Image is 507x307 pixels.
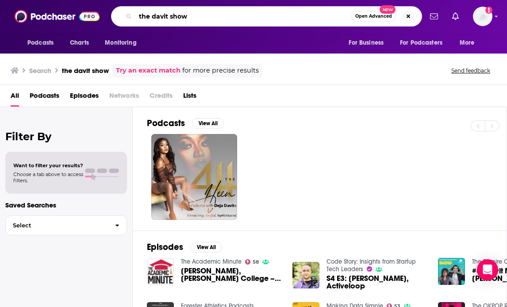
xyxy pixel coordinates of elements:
[147,258,174,285] img: Davit Khachatryan, Babson College – Mining Patent Data for Public Good
[426,9,442,24] a: Show notifications dropdown
[485,7,492,14] svg: Add a profile image
[349,37,384,49] span: For Business
[181,267,282,282] span: [PERSON_NAME], [PERSON_NAME] College – Mining Patent Data for Public Good
[62,66,109,75] h3: the davit show
[181,258,242,265] a: The Academic Minute
[181,267,282,282] a: Davit Khachatryan, Babson College – Mining Patent Data for Public Good
[135,9,351,23] input: Search podcasts, credits, & more...
[342,35,395,51] button: open menu
[477,259,498,280] div: Open Intercom Messenger
[150,88,173,107] span: Credits
[21,35,65,51] button: open menu
[192,118,224,129] button: View All
[64,35,94,51] a: Charts
[147,118,224,129] a: PodcastsView All
[182,65,259,76] span: for more precise results
[5,201,127,209] p: Saved Searches
[11,88,19,107] a: All
[380,5,396,14] span: New
[70,88,99,107] a: Episodes
[5,215,127,235] button: Select
[449,67,493,74] button: Send feedback
[6,223,108,228] span: Select
[400,37,442,49] span: For Podcasters
[449,9,462,24] a: Show notifications dropdown
[30,88,59,107] a: Podcasts
[70,37,89,49] span: Charts
[99,35,148,51] button: open menu
[111,6,422,27] div: Search podcasts, credits, & more...
[292,262,319,289] img: S4 E3: Davit Buniatyan, Activeloop
[116,65,181,76] a: Try an exact match
[326,258,416,273] a: Code Story: Insights from Startup Tech Leaders
[105,37,136,49] span: Monitoring
[351,11,396,22] button: Open AdvancedNew
[460,37,475,49] span: More
[147,118,185,129] h2: Podcasts
[355,14,392,19] span: Open Advanced
[29,66,51,75] h3: Search
[326,275,427,290] span: S4 E3: [PERSON_NAME], Activeloop
[15,8,100,25] img: Podchaser - Follow, Share and Rate Podcasts
[109,88,139,107] span: Networks
[473,7,492,26] span: Logged in as saraatspark
[438,258,465,285] img: #8: Davit Manalu - Krealogi dan Harapan Revolusi Digital Sektor Kriya di Indonesia
[245,259,259,265] a: 58
[13,162,83,169] span: Want to filter your results?
[27,37,54,49] span: Podcasts
[5,130,127,143] h2: Filter By
[190,242,222,253] button: View All
[13,171,83,184] span: Choose a tab above to access filters.
[453,35,486,51] button: open menu
[473,7,492,26] img: User Profile
[147,242,183,253] h2: Episodes
[147,242,222,253] a: EpisodesView All
[473,7,492,26] button: Show profile menu
[183,88,196,107] a: Lists
[394,35,455,51] button: open menu
[253,260,259,264] span: 58
[326,275,427,290] a: S4 E3: Davit Buniatyan, Activeloop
